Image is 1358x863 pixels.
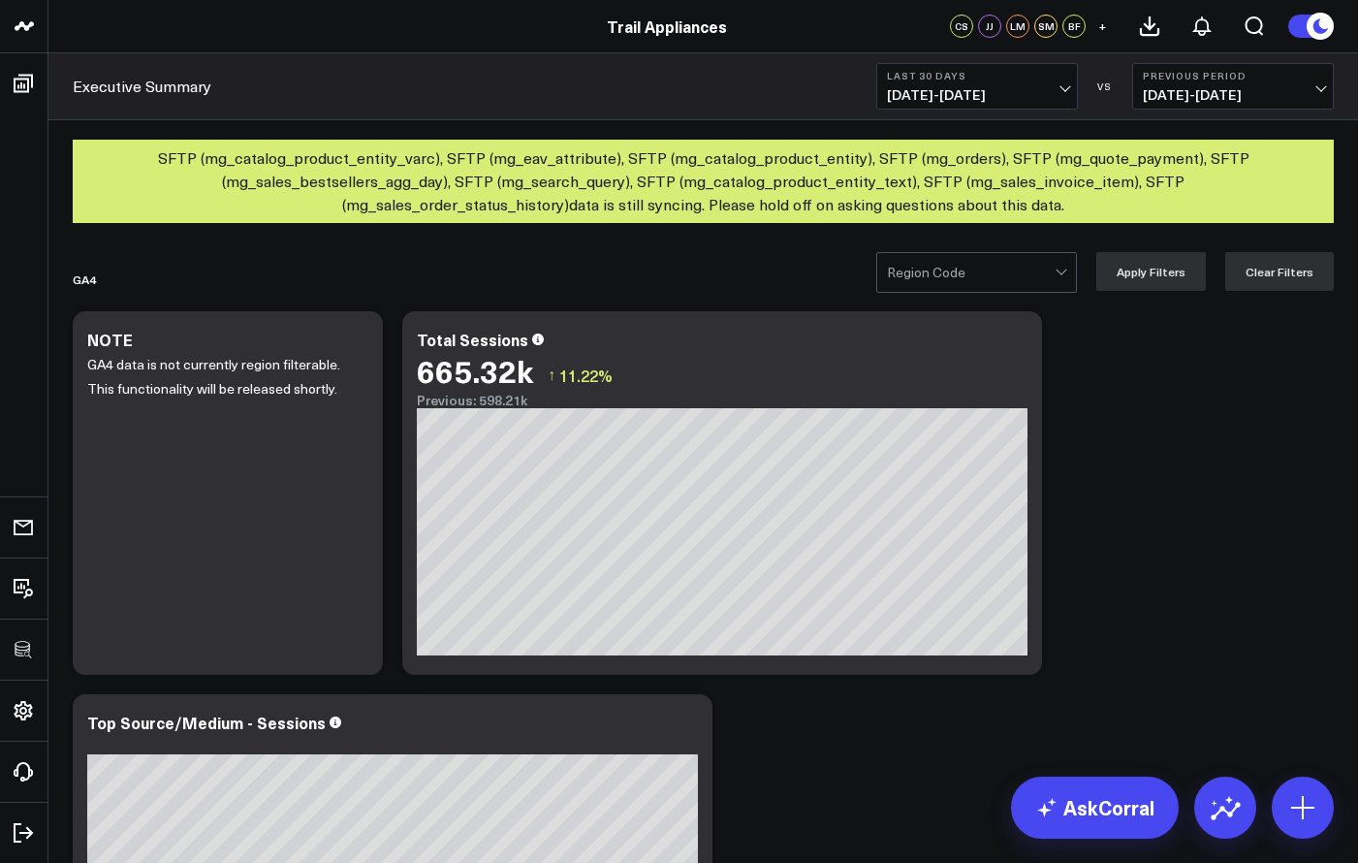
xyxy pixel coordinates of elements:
[73,76,211,97] a: Executive Summary
[87,712,326,733] div: Top Source/Medium - Sessions
[1143,87,1323,103] span: [DATE] - [DATE]
[1006,15,1029,38] div: LM
[1011,777,1179,839] a: AskCorral
[1034,15,1058,38] div: SM
[1225,252,1334,291] button: Clear Filters
[1062,15,1086,38] div: BF
[887,87,1067,103] span: [DATE] - [DATE]
[417,393,1027,408] div: Previous: 598.21k
[1098,19,1107,33] span: +
[1096,252,1206,291] button: Apply Filters
[559,365,613,386] span: 11.22%
[73,140,1334,223] div: SFTP (mg_catalog_product_entity_varc), SFTP (mg_eav_attribute), SFTP (mg_catalog_product_entity),...
[1143,70,1323,81] b: Previous Period
[607,16,727,37] a: Trail Appliances
[87,353,354,400] p: GA4 data is not currently region filterable. This functionality will be released shortly.
[417,329,528,350] div: Total Sessions
[876,63,1078,110] button: Last 30 Days[DATE]-[DATE]
[1132,63,1334,110] button: Previous Period[DATE]-[DATE]
[417,353,533,388] div: 665.32k
[87,329,133,350] div: NOTE
[548,363,555,388] span: ↑
[887,70,1067,81] b: Last 30 Days
[1090,15,1114,38] button: +
[978,15,1001,38] div: JJ
[73,257,96,302] div: GA4
[1088,80,1122,92] div: VS
[950,15,973,38] div: CS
